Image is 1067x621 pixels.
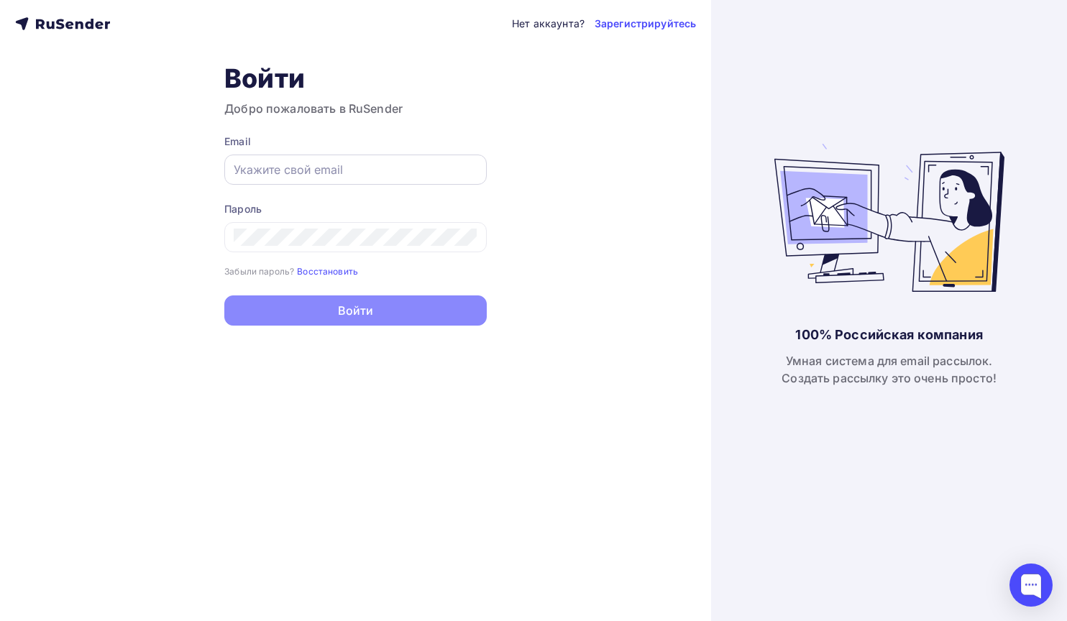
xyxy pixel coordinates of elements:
div: 100% Российская компания [795,326,982,344]
small: Восстановить [297,266,358,277]
button: Войти [224,295,487,326]
div: Умная система для email рассылок. Создать рассылку это очень просто! [782,352,997,387]
div: Пароль [224,202,487,216]
a: Зарегистрируйтесь [595,17,696,31]
input: Укажите свой email [234,161,477,178]
div: Нет аккаунта? [512,17,585,31]
h3: Добро пожаловать в RuSender [224,100,487,117]
a: Восстановить [297,264,358,277]
small: Забыли пароль? [224,266,294,277]
div: Email [224,134,487,149]
h1: Войти [224,63,487,94]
